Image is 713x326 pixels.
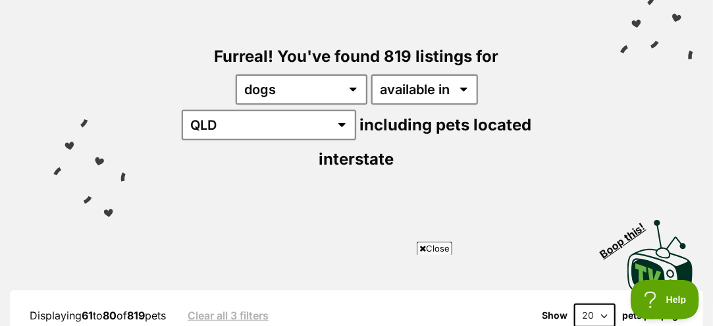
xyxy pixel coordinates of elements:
strong: 80 [103,309,117,322]
img: PetRescue TV logo [627,220,693,302]
span: Boop this! [598,213,658,260]
span: including pets located interstate [319,115,532,169]
iframe: Help Scout Beacon - Open [631,280,700,319]
span: Displaying to of pets [30,309,166,322]
iframe: Advertisement [117,260,596,319]
a: Boop this! [627,208,693,304]
strong: 61 [82,309,93,322]
label: pets per page [622,310,683,321]
span: Furreal! You've found 819 listings for [215,47,499,66]
span: Close [417,242,452,255]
